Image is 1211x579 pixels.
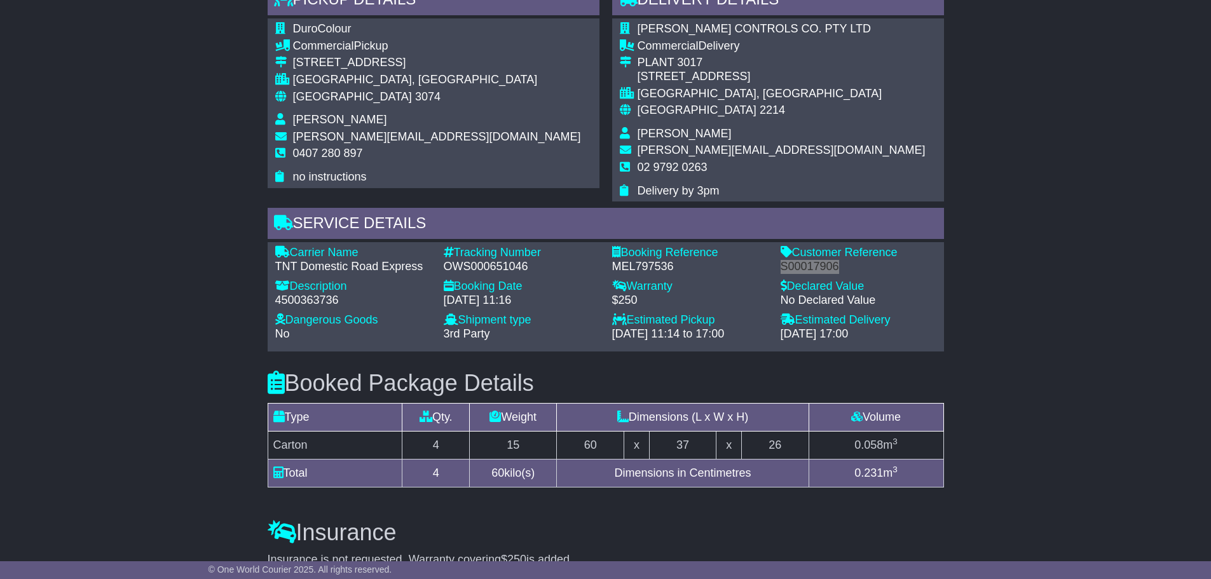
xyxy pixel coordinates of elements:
span: 2214 [760,104,785,116]
div: Insurance is not requested. Warranty covering is added. [268,553,944,567]
div: No Declared Value [781,294,936,308]
div: [STREET_ADDRESS] [638,70,926,84]
td: Volume [809,404,943,432]
td: m [809,432,943,460]
span: 3074 [415,90,441,103]
span: 60 [491,467,504,479]
span: [PERSON_NAME] [293,113,387,126]
div: [DATE] 11:16 [444,294,599,308]
div: OWS000651046 [444,260,599,274]
div: Dangerous Goods [275,313,431,327]
td: Weight [470,404,557,432]
td: kilo(s) [470,460,557,487]
span: Commercial [293,39,354,52]
div: Estimated Delivery [781,313,936,327]
div: Warranty [612,280,768,294]
td: Total [268,460,402,487]
div: Service Details [268,208,944,242]
div: Carrier Name [275,246,431,260]
div: Delivery [638,39,926,53]
span: 02 9792 0263 [638,161,708,174]
span: [GEOGRAPHIC_DATA] [293,90,412,103]
sup: 3 [893,465,898,474]
div: 4500363736 [275,294,431,308]
div: Booking Reference [612,246,768,260]
span: no instructions [293,170,367,183]
td: Dimensions in Centimetres [557,460,809,487]
div: [GEOGRAPHIC_DATA], [GEOGRAPHIC_DATA] [638,87,926,101]
span: © One World Courier 2025. All rights reserved. [209,564,392,575]
td: m [809,460,943,487]
div: Shipment type [444,313,599,327]
td: x [624,432,649,460]
div: Declared Value [781,280,936,294]
h3: Booked Package Details [268,371,944,396]
td: x [716,432,741,460]
td: 37 [649,432,716,460]
span: [GEOGRAPHIC_DATA] [638,104,756,116]
div: MEL797536 [612,260,768,274]
span: [PERSON_NAME] [638,127,732,140]
span: [PERSON_NAME][EMAIL_ADDRESS][DOMAIN_NAME] [293,130,581,143]
sup: 3 [893,437,898,446]
td: 4 [402,460,470,487]
td: 4 [402,432,470,460]
span: 0.058 [854,439,883,451]
div: Pickup [293,39,581,53]
div: Tracking Number [444,246,599,260]
div: TNT Domestic Road Express [275,260,431,274]
span: Commercial [638,39,699,52]
div: [GEOGRAPHIC_DATA], [GEOGRAPHIC_DATA] [293,73,581,87]
span: 0407 280 897 [293,147,363,160]
span: [PERSON_NAME] CONTROLS CO. PTY LTD [638,22,871,35]
td: 26 [741,432,809,460]
span: Delivery by 3pm [638,184,720,197]
div: S00017906 [781,260,936,274]
span: No [275,327,290,340]
div: [DATE] 11:14 to 17:00 [612,327,768,341]
td: Type [268,404,402,432]
div: Estimated Pickup [612,313,768,327]
div: $250 [612,294,768,308]
td: Carton [268,432,402,460]
div: Booking Date [444,280,599,294]
span: $250 [501,553,526,566]
span: DuroColour [293,22,352,35]
td: Dimensions (L x W x H) [557,404,809,432]
div: Customer Reference [781,246,936,260]
td: Qty. [402,404,470,432]
div: Description [275,280,431,294]
div: [STREET_ADDRESS] [293,56,581,70]
span: 3rd Party [444,327,490,340]
div: [DATE] 17:00 [781,327,936,341]
td: 15 [470,432,557,460]
h3: Insurance [268,520,944,545]
span: [PERSON_NAME][EMAIL_ADDRESS][DOMAIN_NAME] [638,144,926,156]
div: PLANT 3017 [638,56,926,70]
span: 0.231 [854,467,883,479]
td: 60 [557,432,624,460]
